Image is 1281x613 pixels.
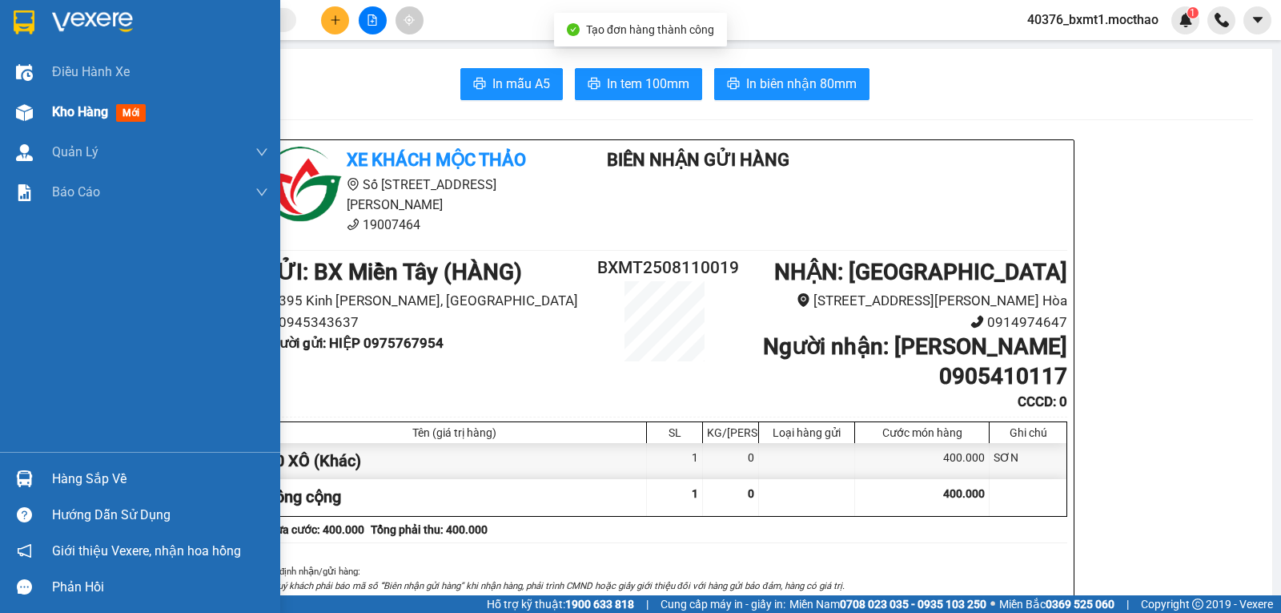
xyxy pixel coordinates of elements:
span: printer [588,77,600,92]
b: Biên Nhận Gửi Hàng [607,150,789,170]
span: Tổng cộng [267,487,341,506]
b: Người gửi : HIỆP 0975767954 [262,335,444,351]
b: Tổng phải thu: 400.000 [371,523,488,536]
span: Miền Nam [789,595,986,613]
span: | [646,595,649,613]
li: 19007464 [262,215,560,235]
li: 395 Kinh [PERSON_NAME], [GEOGRAPHIC_DATA] [262,290,597,312]
strong: 0369 525 060 [1046,598,1114,611]
b: Chưa cước : 400.000 [262,523,364,536]
span: Hỗ trợ kỹ thuật: [487,595,634,613]
span: 1 [1190,7,1195,18]
img: warehouse-icon [16,470,33,487]
img: icon-new-feature [1179,13,1193,27]
span: copyright [1192,599,1203,610]
span: 0 [748,487,754,500]
li: [STREET_ADDRESS][PERSON_NAME] Hòa [732,290,1067,312]
h2: BXMT2508110019 [597,255,732,281]
span: Cung cấp máy in - giấy in: [661,595,785,613]
span: Miền Bắc [999,595,1114,613]
button: printerIn mẫu A5 [460,68,563,100]
button: aim [396,6,424,34]
img: warehouse-icon [16,64,33,81]
span: Điều hành xe [52,62,130,82]
span: phone [347,218,359,231]
span: notification [17,543,32,559]
sup: 1 [1187,7,1199,18]
span: mới [116,104,146,122]
div: Tên (giá trị hàng) [267,426,642,439]
span: In mẫu A5 [492,74,550,94]
span: ⚪️ [990,601,995,607]
span: | [1126,595,1129,613]
span: environment [797,293,810,307]
span: plus [330,14,341,26]
div: SL [651,426,698,439]
li: 0914974647 [732,312,1067,333]
div: Cước món hàng [859,426,985,439]
b: Xe khách Mộc Thảo [347,150,526,170]
span: printer [727,77,740,92]
span: caret-down [1251,13,1265,27]
span: check-circle [567,23,580,36]
div: 1 [647,443,703,479]
span: Kho hàng [52,104,108,119]
span: Giới thiệu Vexere, nhận hoa hồng [52,541,241,561]
li: Số [STREET_ADDRESS][PERSON_NAME] [262,175,560,215]
b: Người nhận : [PERSON_NAME] 0905410117 [763,333,1067,389]
span: message [17,579,32,595]
span: 1 [692,487,698,500]
span: phone [970,315,984,329]
b: CCCD : 0 [1018,393,1067,409]
img: solution-icon [16,184,33,201]
span: 40376_bxmt1.mocthao [1014,10,1171,30]
span: In biên nhận 80mm [746,74,857,94]
i: 1. Quý khách phải báo mã số “Biên nhận gửi hàng” khi nhận hàng, phải trình CMND hoặc giấy giới th... [262,580,845,591]
div: 0 [703,443,759,479]
div: 400.000 [855,443,990,479]
strong: 0708 023 035 - 0935 103 250 [840,598,986,611]
strong: 1900 633 818 [565,598,634,611]
span: Tạo đơn hàng thành công [586,23,714,36]
img: phone-icon [1215,13,1229,27]
div: SƠN [990,443,1066,479]
span: In tem 100mm [607,74,689,94]
span: file-add [367,14,378,26]
b: GỬI : BX Miền Tây (HÀNG) [262,259,522,285]
span: environment [347,178,359,191]
span: down [255,146,268,159]
span: question-circle [17,507,32,522]
span: printer [473,77,486,92]
span: 400.000 [943,487,985,500]
div: Phản hồi [52,575,268,599]
div: Hàng sắp về [52,467,268,491]
button: caret-down [1243,6,1271,34]
button: plus [321,6,349,34]
button: file-add [359,6,387,34]
div: Loại hàng gửi [763,426,850,439]
button: printerIn biên nhận 80mm [714,68,869,100]
span: down [255,186,268,199]
div: 10 XÔ (Khác) [263,443,647,479]
img: logo-vxr [14,10,34,34]
span: Quản Lý [52,142,98,162]
b: NHẬN : [GEOGRAPHIC_DATA] [774,259,1067,285]
img: logo.jpg [262,147,342,227]
div: Hướng dẫn sử dụng [52,503,268,527]
div: Ghi chú [994,426,1062,439]
span: aim [404,14,415,26]
img: warehouse-icon [16,144,33,161]
button: printerIn tem 100mm [575,68,702,100]
span: Báo cáo [52,182,100,202]
div: KG/[PERSON_NAME] [707,426,754,439]
img: warehouse-icon [16,104,33,121]
li: 0945343637 [262,312,597,333]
